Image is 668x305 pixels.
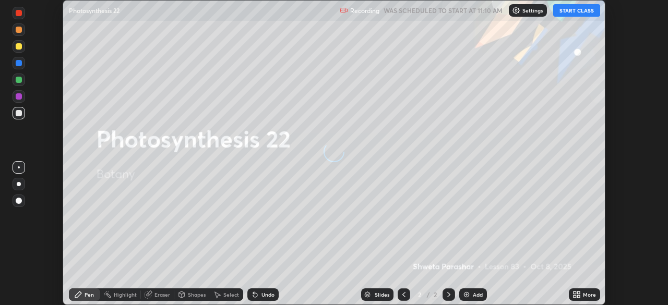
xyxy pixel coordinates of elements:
p: Settings [522,8,543,13]
div: Pen [85,292,94,297]
button: START CLASS [553,4,600,17]
p: Recording [350,7,379,15]
div: Slides [375,292,389,297]
img: add-slide-button [462,290,471,299]
div: Eraser [154,292,170,297]
div: Undo [261,292,275,297]
div: Select [223,292,239,297]
p: Photosynthesis 22 [69,6,120,15]
div: Shapes [188,292,206,297]
div: Add [473,292,483,297]
img: recording.375f2c34.svg [340,6,348,15]
div: / [427,291,430,298]
h5: WAS SCHEDULED TO START AT 11:10 AM [384,6,503,15]
div: More [583,292,596,297]
div: 2 [414,291,425,298]
div: 2 [432,290,438,299]
img: class-settings-icons [512,6,520,15]
div: Highlight [114,292,137,297]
